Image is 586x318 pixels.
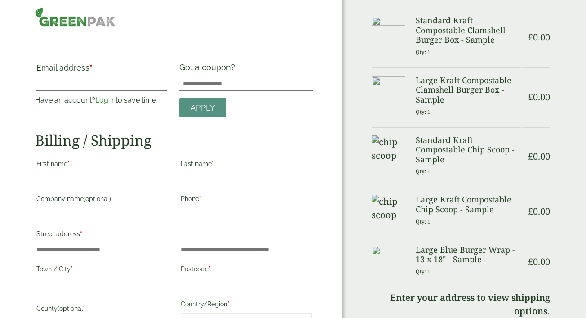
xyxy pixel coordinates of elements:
[35,7,115,27] img: GreenPak Supplies
[416,218,431,225] small: Qty: 1
[528,31,533,43] span: £
[528,91,550,103] bdi: 0.00
[528,205,550,217] bdi: 0.00
[416,16,521,45] h3: Standard Kraft Compostable Clamshell Burger Box - Sample
[35,132,313,149] h2: Billing / Shipping
[528,255,550,268] bdi: 0.00
[528,150,533,162] span: £
[416,108,431,115] small: Qty: 1
[36,263,167,278] label: Town / City
[181,263,311,278] label: Postcode
[95,96,115,104] a: Log in
[528,91,533,103] span: £
[191,103,215,113] span: Apply
[416,76,521,105] h3: Large Kraft Compostable Clamshell Burger Box - Sample
[179,63,239,76] label: Got a coupon?
[416,268,431,275] small: Qty: 1
[36,64,167,76] label: Email address
[528,150,550,162] bdi: 0.00
[416,135,521,165] h3: Standard Kraft Compostable Chip Scoop - Sample
[84,195,111,202] span: (optional)
[36,157,167,173] label: First name
[36,302,167,318] label: County
[227,300,230,308] abbr: required
[181,157,311,173] label: Last name
[80,230,82,237] abbr: required
[179,98,226,117] a: Apply
[181,298,311,313] label: Country/Region
[416,168,431,175] small: Qty: 1
[528,205,533,217] span: £
[67,160,70,167] abbr: required
[199,195,201,202] abbr: required
[416,195,521,214] h3: Large Kraft Compostable Chip Scoop - Sample
[36,193,167,208] label: Company name
[35,95,169,106] p: Have an account? to save time
[528,31,550,43] bdi: 0.00
[36,228,167,243] label: Street address
[209,265,211,273] abbr: required
[212,160,214,167] abbr: required
[58,305,85,312] span: (optional)
[528,255,533,268] span: £
[181,193,311,208] label: Phone
[416,245,521,264] h3: Large Blue Burger Wrap - 13 x 18" - Sample
[71,265,73,273] abbr: required
[89,63,92,72] abbr: required
[416,49,431,55] small: Qty: 1
[372,135,405,162] img: chip scoop
[372,195,405,222] img: chip scoop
